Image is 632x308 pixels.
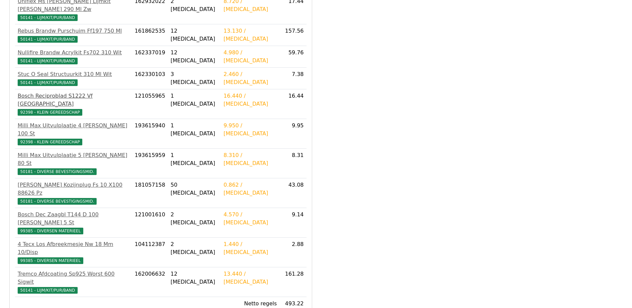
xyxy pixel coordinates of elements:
[18,257,83,264] span: 99385 - DIVERSEN MATERIEEL
[224,181,277,197] div: 0.862 / [MEDICAL_DATA]
[132,46,168,68] td: 162337019
[18,151,129,167] div: Milli Max Uitvulplaatje 5 [PERSON_NAME] 80 St
[18,240,129,256] div: 4 Tecx Los Afbreekmesje Nw 18 Mm 10/Disp
[18,211,129,235] a: Bosch Dec Zaagbl T144 D 100 [PERSON_NAME] 5 St99385 - DIVERSEN MATERIEEL
[171,27,218,43] div: 12 [MEDICAL_DATA]
[18,92,129,116] a: Bosch Reciproblad S1222 Vf [GEOGRAPHIC_DATA]92398 - KLEIN GEREEDSCHAP
[224,27,277,43] div: 13.130 / [MEDICAL_DATA]
[224,70,277,86] div: 2.460 / [MEDICAL_DATA]
[132,208,168,238] td: 121001610
[18,181,129,205] a: [PERSON_NAME] Kozijnplug Fs 10 X100 88626 Pz50181 - DIVERSE BEVESTIGINGSMID.
[171,151,218,167] div: 1 [MEDICAL_DATA]
[18,36,78,43] span: 50141 - LIJM/KIT/PUR/BAND
[280,238,307,267] td: 2.88
[18,122,129,138] div: Milli Max Uitvulplaatje 4 [PERSON_NAME] 100 St
[18,92,129,108] div: Bosch Reciproblad S1222 Vf [GEOGRAPHIC_DATA]
[224,270,277,286] div: 13.440 / [MEDICAL_DATA]
[18,79,78,86] span: 50141 - LIJM/KIT/PUR/BAND
[280,119,307,149] td: 9.95
[224,211,277,227] div: 4.570 / [MEDICAL_DATA]
[18,287,78,294] span: 50141 - LIJM/KIT/PUR/BAND
[18,228,83,234] span: 99385 - DIVERSEN MATERIEEL
[224,92,277,108] div: 16.440 / [MEDICAL_DATA]
[171,122,218,138] div: 1 [MEDICAL_DATA]
[280,89,307,119] td: 16.44
[18,49,129,57] div: Nullifire Brandw Acrylkit Fs702 310 Wit
[18,168,97,175] span: 50181 - DIVERSE BEVESTIGINGSMID.
[280,68,307,89] td: 7.38
[18,151,129,175] a: Milli Max Uitvulplaatje 5 [PERSON_NAME] 80 St50181 - DIVERSE BEVESTIGINGSMID.
[132,267,168,297] td: 162006632
[18,14,78,21] span: 50141 - LIJM/KIT/PUR/BAND
[224,240,277,256] div: 1.440 / [MEDICAL_DATA]
[132,238,168,267] td: 104112387
[224,122,277,138] div: 9.950 / [MEDICAL_DATA]
[132,178,168,208] td: 181057158
[171,70,218,86] div: 3 [MEDICAL_DATA]
[171,181,218,197] div: 50 [MEDICAL_DATA]
[171,92,218,108] div: 1 [MEDICAL_DATA]
[18,270,129,294] a: Tremco Afdcoating Sp925 Worst 600 Sigwit50141 - LIJM/KIT/PUR/BAND
[224,151,277,167] div: 8.310 / [MEDICAL_DATA]
[280,267,307,297] td: 161.28
[18,109,82,116] span: 92398 - KLEIN GEREEDSCHAP
[171,49,218,65] div: 12 [MEDICAL_DATA]
[18,211,129,227] div: Bosch Dec Zaagbl T144 D 100 [PERSON_NAME] 5 St
[18,122,129,146] a: Milli Max Uitvulplaatje 4 [PERSON_NAME] 100 St92398 - KLEIN GEREEDSCHAP
[132,149,168,178] td: 193615959
[171,240,218,256] div: 2 [MEDICAL_DATA]
[280,46,307,68] td: 59.76
[132,119,168,149] td: 193615940
[280,149,307,178] td: 8.31
[18,58,78,64] span: 50141 - LIJM/KIT/PUR/BAND
[18,181,129,197] div: [PERSON_NAME] Kozijnplug Fs 10 X100 88626 Pz
[18,27,129,43] a: Rebus Brandw Purschuim Ff197 750 Ml50141 - LIJM/KIT/PUR/BAND
[171,270,218,286] div: 12 [MEDICAL_DATA]
[18,70,129,78] div: Stuc O Seal Structuurkit 310 Ml Wit
[18,270,129,286] div: Tremco Afdcoating Sp925 Worst 600 Sigwit
[18,27,129,35] div: Rebus Brandw Purschuim Ff197 750 Ml
[18,70,129,86] a: Stuc O Seal Structuurkit 310 Ml Wit50141 - LIJM/KIT/PUR/BAND
[18,240,129,264] a: 4 Tecx Los Afbreekmesje Nw 18 Mm 10/Disp99385 - DIVERSEN MATERIEEL
[18,198,97,205] span: 50181 - DIVERSE BEVESTIGINGSMID.
[132,68,168,89] td: 162330103
[18,49,129,65] a: Nullifire Brandw Acrylkit Fs702 310 Wit50141 - LIJM/KIT/PUR/BAND
[132,24,168,46] td: 161862535
[280,178,307,208] td: 43.08
[132,89,168,119] td: 121055965
[224,49,277,65] div: 4.980 / [MEDICAL_DATA]
[280,24,307,46] td: 157.56
[18,139,82,145] span: 92398 - KLEIN GEREEDSCHAP
[171,211,218,227] div: 2 [MEDICAL_DATA]
[280,208,307,238] td: 9.14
